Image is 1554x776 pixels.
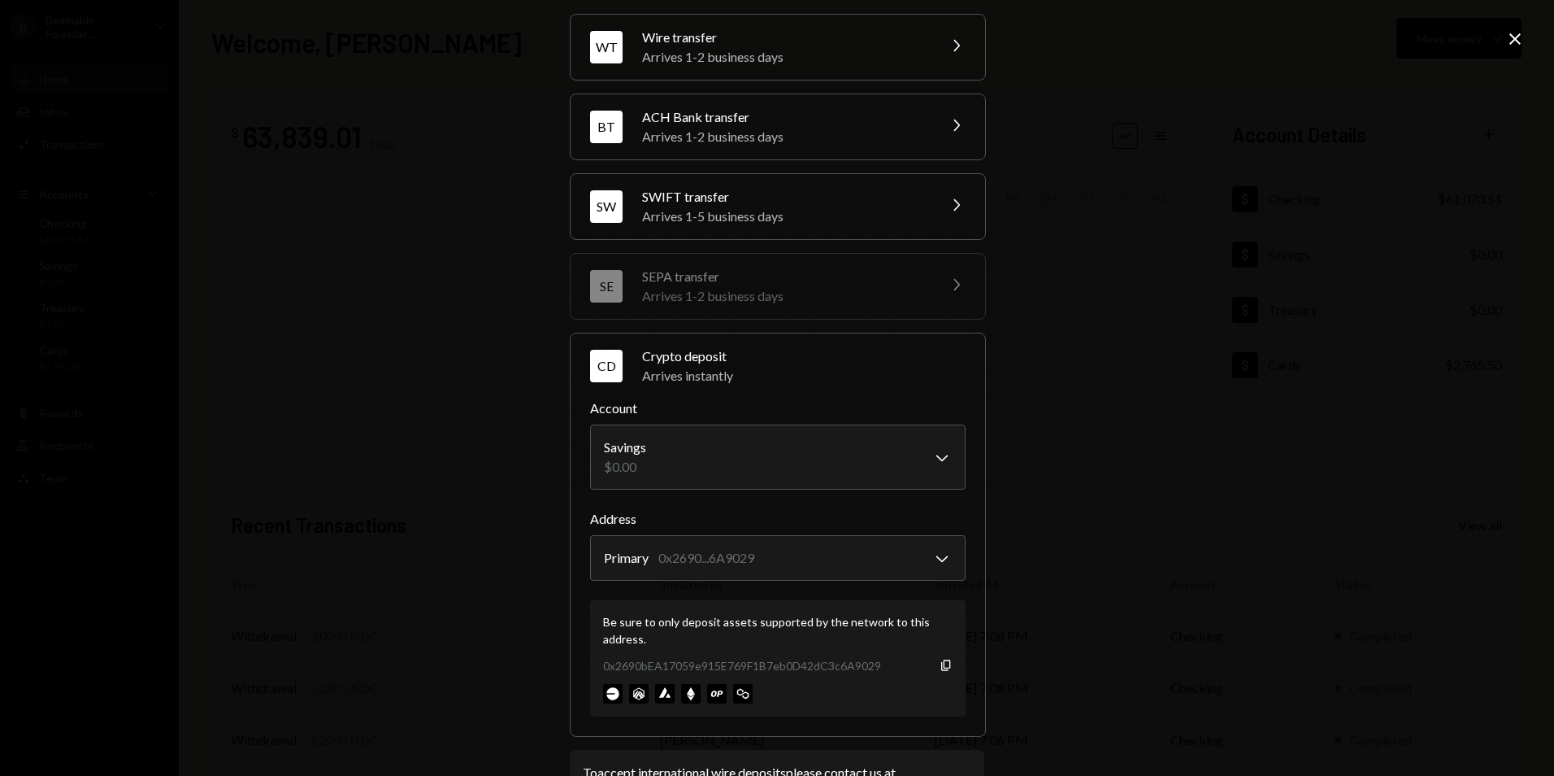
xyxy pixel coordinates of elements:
[590,111,623,143] div: BT
[642,187,927,207] div: SWIFT transfer
[658,548,754,568] div: 0x2690...6A9029
[642,207,927,226] div: Arrives 1-5 business days
[629,684,649,704] img: arbitrum-mainnet
[681,684,701,704] img: ethereum-mainnet
[590,31,623,63] div: WT
[590,399,966,717] div: CDCrypto depositArrives instantly
[571,334,985,399] button: CDCrypto depositArrives instantly
[590,535,966,581] button: Address
[590,399,966,418] label: Account
[590,270,623,303] div: SE
[590,425,966,490] button: Account
[642,286,927,306] div: Arrives 1-2 business days
[642,347,966,366] div: Crypto deposit
[655,684,675,704] img: avalanche-mainnet
[603,613,953,647] div: Be sure to only deposit assets supported by the network to this address.
[590,509,966,529] label: Address
[603,684,623,704] img: base-mainnet
[707,684,727,704] img: optimism-mainnet
[642,127,927,146] div: Arrives 1-2 business days
[642,267,927,286] div: SEPA transfer
[642,47,927,67] div: Arrives 1-2 business days
[642,28,927,47] div: Wire transfer
[642,366,966,386] div: Arrives instantly
[571,94,985,159] button: BTACH Bank transferArrives 1-2 business days
[642,107,927,127] div: ACH Bank transfer
[603,657,881,674] div: 0x2690bEA17059e915E769F1B7eb0D42dC3c6A9029
[571,254,985,319] button: SESEPA transferArrives 1-2 business days
[571,174,985,239] button: SWSWIFT transferArrives 1-5 business days
[733,684,753,704] img: polygon-mainnet
[571,15,985,80] button: WTWire transferArrives 1-2 business days
[590,190,623,223] div: SW
[590,350,623,382] div: CD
